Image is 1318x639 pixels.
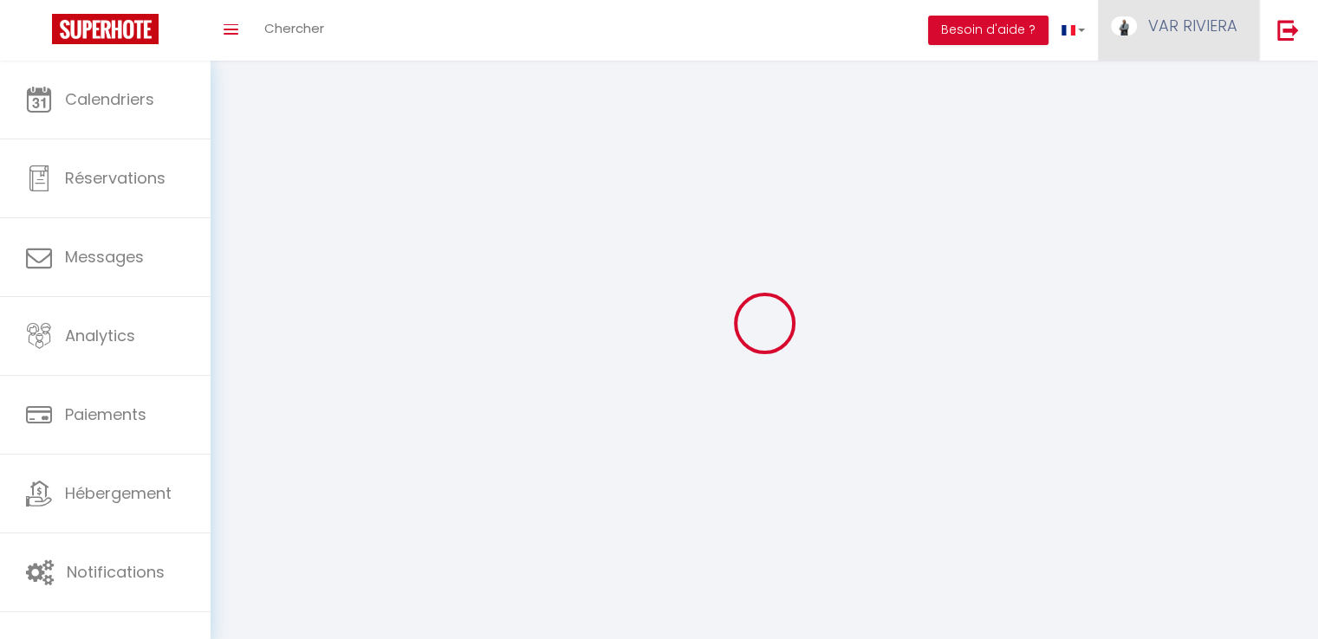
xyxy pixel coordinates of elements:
[67,561,165,583] span: Notifications
[264,19,324,37] span: Chercher
[65,88,154,110] span: Calendriers
[1111,16,1137,36] img: ...
[65,403,146,425] span: Paiements
[52,14,159,44] img: Super Booking
[65,167,166,189] span: Réservations
[1148,15,1237,36] span: VAR RIVIERA
[928,16,1049,45] button: Besoin d'aide ?
[65,482,172,504] span: Hébergement
[65,325,135,346] span: Analytics
[1277,19,1299,41] img: logout
[65,246,144,268] span: Messages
